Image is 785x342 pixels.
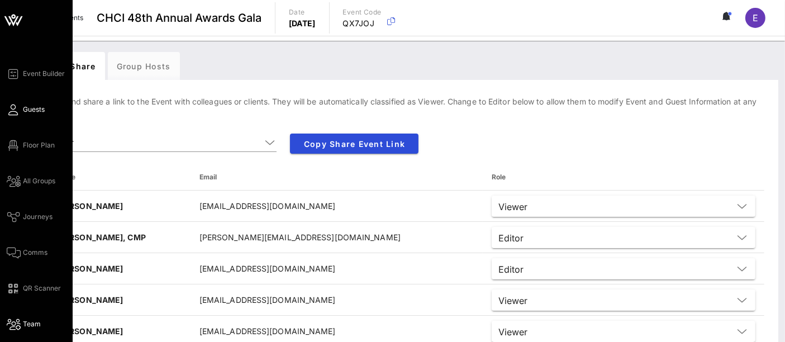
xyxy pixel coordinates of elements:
span: Floor Plan [23,140,55,150]
div: Editor [498,233,524,243]
div: Editor [492,258,755,279]
span: All Groups [23,176,55,186]
div: Viewer [498,202,527,212]
div: Viewer [498,296,527,306]
a: QR Scanner [7,282,61,295]
td: [PERSON_NAME], CMP [47,222,191,253]
div: Viewer [45,134,277,151]
td: [PERSON_NAME] [47,284,191,316]
span: Event Builder [23,69,65,79]
th: Name [47,164,191,191]
a: Event Builder [7,67,65,80]
td: [PERSON_NAME][EMAIL_ADDRESS][DOMAIN_NAME] [191,222,483,253]
div: Viewer [492,289,755,311]
div: Viewer [492,196,755,217]
td: [EMAIL_ADDRESS][DOMAIN_NAME] [191,284,483,316]
td: [EMAIL_ADDRESS][DOMAIN_NAME] [191,191,483,222]
button: Copy Share Event Link [290,134,418,154]
p: Date [289,7,316,18]
p: [DATE] [289,18,316,29]
span: Copy Share Event Link [299,139,410,149]
span: Guests [23,104,45,115]
th: Email [191,164,483,191]
span: CHCI 48th Annual Awards Gala [97,9,261,26]
span: E [753,12,758,23]
div: Viewer [498,327,527,337]
p: QX7JOJ [343,18,382,29]
td: [EMAIL_ADDRESS][DOMAIN_NAME] [191,253,483,284]
div: Editor [492,227,755,248]
a: Floor Plan [7,139,55,152]
div: E [745,8,765,28]
a: Team [7,317,41,331]
th: Role [483,164,764,191]
div: Viewer [492,321,755,342]
a: Guests [7,103,45,116]
span: QR Scanner [23,283,61,293]
div: Editor [498,264,524,274]
td: [PERSON_NAME] [47,191,191,222]
a: Comms [7,246,47,259]
a: All Groups [7,174,55,188]
div: Group Hosts [108,52,180,80]
a: Journeys [7,210,53,224]
td: [PERSON_NAME] [47,253,191,284]
span: Journeys [23,212,53,222]
p: Event Code [343,7,382,18]
span: Team [23,319,41,329]
span: Comms [23,248,47,258]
